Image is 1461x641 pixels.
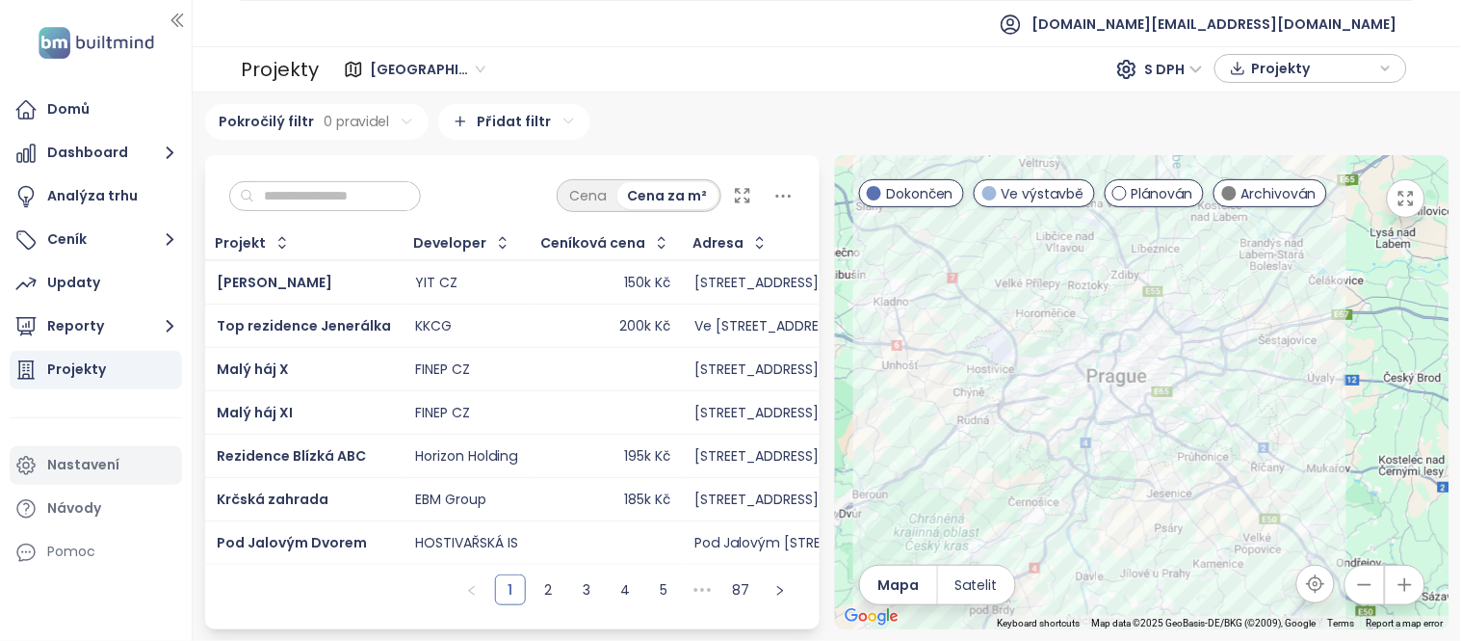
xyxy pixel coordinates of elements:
[624,448,670,466] div: 195k Kč
[47,271,100,295] div: Updaty
[624,275,670,292] div: 150k Kč
[938,566,1015,604] button: Satelit
[415,361,470,379] div: FINEP CZ
[217,490,328,509] a: Krčská zahrada
[47,540,95,564] div: Pomoc
[47,184,138,208] div: Analýza trhu
[840,604,903,629] a: Open this area in Google Maps (opens a new window)
[10,221,182,259] button: Ceník
[573,575,602,604] a: 3
[1328,618,1355,628] a: Terms
[10,446,182,485] a: Nastavení
[774,585,786,597] span: right
[10,490,182,528] a: Návody
[694,318,840,335] div: Ve [STREET_ADDRESS]
[466,585,478,597] span: left
[241,50,319,89] div: Projekty
[1002,183,1084,204] span: Ve výstavbě
[457,574,487,605] li: Předchozí strana
[217,403,293,422] a: Malý háj XI
[457,574,487,605] button: left
[10,351,182,389] a: Projekty
[572,574,603,605] li: 3
[726,574,757,605] li: 87
[688,574,718,605] span: •••
[47,97,90,121] div: Domů
[217,273,332,292] span: [PERSON_NAME]
[535,575,563,604] a: 2
[370,55,485,84] span: Praha
[560,182,617,209] div: Cena
[217,533,367,552] a: Pod Jalovým Dvorem
[1092,618,1317,628] span: Map data ©2025 GeoBasis-DE/BKG (©2009), Google
[217,360,289,379] a: Malý háj X
[624,492,670,509] div: 185k Kč
[1251,54,1375,83] span: Projekty
[612,575,640,604] a: 4
[534,574,564,605] li: 2
[47,358,106,382] div: Projekty
[688,574,718,605] li: Následujících 5 stran
[495,574,526,605] li: 1
[617,182,718,209] div: Cena za m²
[415,492,486,509] div: EBM Group
[840,604,903,629] img: Google
[1032,1,1397,47] span: [DOMAIN_NAME][EMAIL_ADDRESS][DOMAIN_NAME]
[10,307,182,346] button: Reporty
[1367,618,1444,628] a: Report a map error
[693,237,744,250] div: Adresa
[955,574,998,596] span: Satelit
[216,237,267,250] div: Projekt
[10,264,182,303] a: Updaty
[611,574,641,605] li: 4
[1241,183,1317,204] span: Archivován
[415,275,457,292] div: YIT CZ
[727,575,756,604] a: 87
[877,574,919,596] span: Mapa
[415,405,470,422] div: FINEP CZ
[694,492,819,509] div: [STREET_ADDRESS]
[765,574,796,605] button: right
[217,316,391,335] a: Top rezidence Jenerálka
[10,134,182,173] button: Dashboard
[47,496,101,521] div: Návody
[10,177,182,216] a: Analýza trhu
[694,405,819,422] div: [STREET_ADDRESS]
[415,448,517,466] div: Horizon Holding
[765,574,796,605] li: Následující strana
[860,566,937,604] button: Mapa
[1225,54,1396,83] div: button
[217,446,366,466] a: Rezidence Blízká ABC
[47,453,119,477] div: Nastavení
[1145,55,1203,84] span: S DPH
[541,237,646,250] div: Ceníková cena
[415,318,452,335] div: KKCG
[205,104,429,140] div: Pokročilý filtr
[10,533,182,572] div: Pomoc
[650,575,679,604] a: 5
[694,361,819,379] div: [STREET_ADDRESS]
[694,535,908,552] div: Pod Jalovým [STREET_ADDRESS]
[694,275,819,292] div: [STREET_ADDRESS]
[414,237,487,250] div: Developer
[1132,183,1193,204] span: Plánován
[10,91,182,129] a: Domů
[619,318,670,335] div: 200k Kč
[325,111,390,132] span: 0 pravidel
[998,617,1081,630] button: Keyboard shortcuts
[415,535,518,552] div: HOSTIVAŘSKÁ IS
[496,575,525,604] a: 1
[649,574,680,605] li: 5
[694,448,819,466] div: [STREET_ADDRESS]
[438,104,590,140] div: Přidat filtr
[886,183,953,204] span: Dokončen
[33,23,160,63] img: logo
